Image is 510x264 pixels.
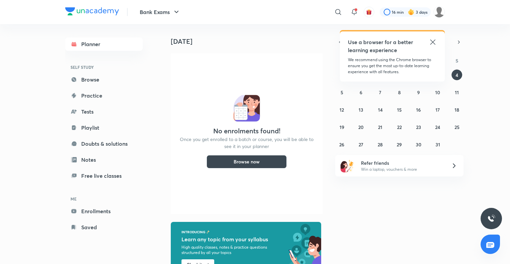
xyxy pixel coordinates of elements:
[416,141,421,148] abbr: October 30, 2025
[397,107,402,113] abbr: October 15, 2025
[65,221,143,234] a: Saved
[394,104,405,115] button: October 15, 2025
[65,169,143,182] a: Free live classes
[171,37,328,45] h4: [DATE]
[65,73,143,86] a: Browse
[65,121,143,134] a: Playlist
[452,104,462,115] button: October 18, 2025
[364,7,374,17] button: avatar
[337,87,347,98] button: October 5, 2025
[432,104,443,115] button: October 17, 2025
[65,7,119,15] img: Company Logo
[233,95,260,122] img: No events
[394,139,405,150] button: October 29, 2025
[206,230,210,234] img: feature
[375,139,386,150] button: October 28, 2025
[416,107,421,113] abbr: October 16, 2025
[213,127,280,135] h4: No enrolments found!
[207,155,287,168] button: Browse now
[413,87,424,98] button: October 9, 2025
[432,122,443,132] button: October 24, 2025
[413,139,424,150] button: October 30, 2025
[397,124,402,130] abbr: October 22, 2025
[179,136,314,150] p: Once you get enrolled to a batch or course, you will be able to see it in your planner
[337,104,347,115] button: October 12, 2025
[136,5,184,19] button: Bank Exams
[378,141,383,148] abbr: October 28, 2025
[65,61,143,73] h6: SELF STUDY
[361,166,443,172] p: Win a laptop, vouchers & more
[456,57,458,64] abbr: Saturday
[340,124,344,130] abbr: October 19, 2025
[455,107,459,113] abbr: October 18, 2025
[435,89,440,96] abbr: October 10, 2025
[356,104,366,115] button: October 13, 2025
[65,105,143,118] a: Tests
[433,6,445,18] img: Asish Rudra
[337,122,347,132] button: October 19, 2025
[435,141,440,148] abbr: October 31, 2025
[361,159,443,166] h6: Refer friends
[65,7,119,17] a: Company Logo
[452,70,462,80] button: October 4, 2025
[65,37,143,51] a: Planner
[435,124,440,130] abbr: October 24, 2025
[432,139,443,150] button: October 31, 2025
[379,89,381,96] abbr: October 7, 2025
[359,107,363,113] abbr: October 13, 2025
[65,193,143,205] h6: ME
[358,124,364,130] abbr: October 20, 2025
[455,89,459,96] abbr: October 11, 2025
[417,89,420,96] abbr: October 9, 2025
[394,87,405,98] button: October 8, 2025
[65,153,143,166] a: Notes
[65,205,143,218] a: Enrollments
[455,124,460,130] abbr: October 25, 2025
[65,89,143,102] a: Practice
[452,122,462,132] button: October 25, 2025
[456,72,458,78] abbr: October 4, 2025
[435,107,440,113] abbr: October 17, 2025
[378,107,383,113] abbr: October 14, 2025
[375,104,386,115] button: October 14, 2025
[366,9,372,15] img: avatar
[181,235,269,243] h5: Learn any topic from your syllabus
[341,159,354,172] img: referral
[181,230,206,234] p: INTRODUCING
[360,89,362,96] abbr: October 6, 2025
[413,104,424,115] button: October 16, 2025
[65,137,143,150] a: Doubts & solutions
[181,245,268,255] p: High quality classes, notes & practice questions structured by all your topics
[348,57,437,75] p: We recommend using the Chrome browser to ensure you get the most up-to-date learning experience w...
[340,107,344,113] abbr: October 12, 2025
[452,87,462,98] button: October 11, 2025
[359,141,363,148] abbr: October 27, 2025
[432,87,443,98] button: October 10, 2025
[356,122,366,132] button: October 20, 2025
[487,215,495,223] img: ttu
[348,38,414,54] h5: Use a browser for a better learning experience
[356,87,366,98] button: October 6, 2025
[413,122,424,132] button: October 23, 2025
[375,122,386,132] button: October 21, 2025
[375,87,386,98] button: October 7, 2025
[337,139,347,150] button: October 26, 2025
[416,124,421,130] abbr: October 23, 2025
[397,141,402,148] abbr: October 29, 2025
[378,124,382,130] abbr: October 21, 2025
[408,9,414,15] img: streak
[356,139,366,150] button: October 27, 2025
[394,122,405,132] button: October 22, 2025
[341,89,343,96] abbr: October 5, 2025
[339,141,344,148] abbr: October 26, 2025
[398,89,401,96] abbr: October 8, 2025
